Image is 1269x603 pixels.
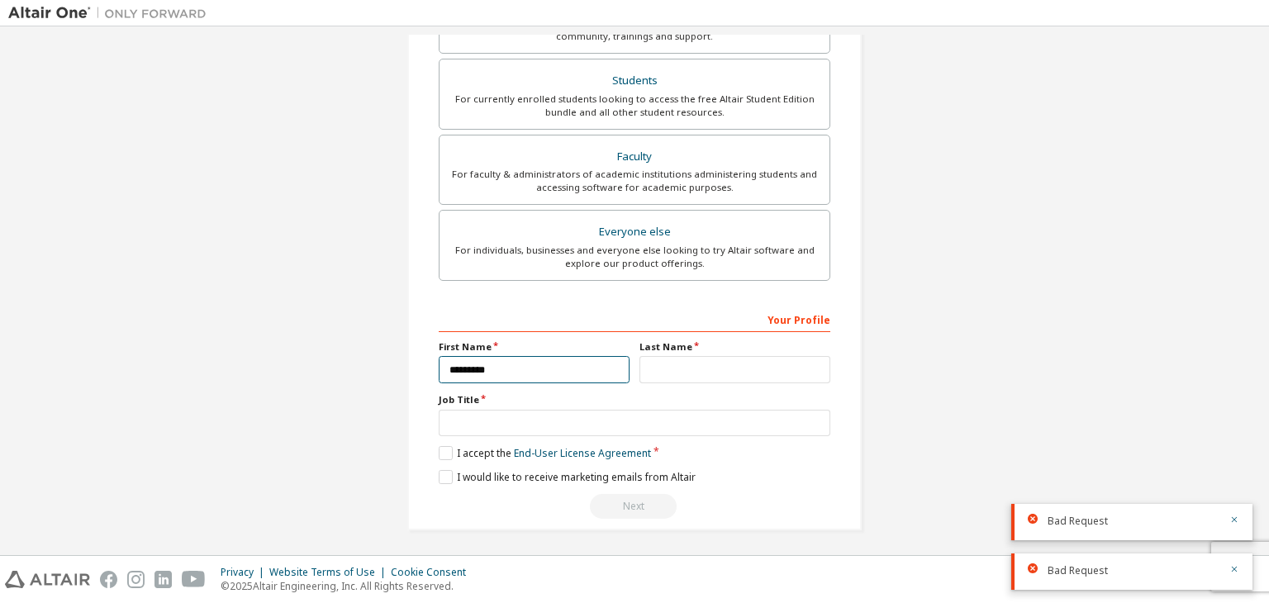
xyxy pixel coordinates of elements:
[449,244,820,270] div: For individuals, businesses and everyone else looking to try Altair software and explore our prod...
[449,93,820,119] div: For currently enrolled students looking to access the free Altair Student Edition bundle and all ...
[439,306,830,332] div: Your Profile
[439,446,651,460] label: I accept the
[1048,515,1108,528] span: Bad Request
[449,69,820,93] div: Students
[449,168,820,194] div: For faculty & administrators of academic institutions administering students and accessing softwa...
[439,494,830,519] div: Read and acccept EULA to continue
[449,145,820,169] div: Faculty
[1048,564,1108,577] span: Bad Request
[514,446,651,460] a: End-User License Agreement
[449,221,820,244] div: Everyone else
[154,571,172,588] img: linkedin.svg
[182,571,206,588] img: youtube.svg
[391,566,476,579] div: Cookie Consent
[5,571,90,588] img: altair_logo.svg
[439,393,830,406] label: Job Title
[221,579,476,593] p: © 2025 Altair Engineering, Inc. All Rights Reserved.
[127,571,145,588] img: instagram.svg
[8,5,215,21] img: Altair One
[221,566,269,579] div: Privacy
[439,340,630,354] label: First Name
[439,470,696,484] label: I would like to receive marketing emails from Altair
[100,571,117,588] img: facebook.svg
[269,566,391,579] div: Website Terms of Use
[639,340,830,354] label: Last Name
